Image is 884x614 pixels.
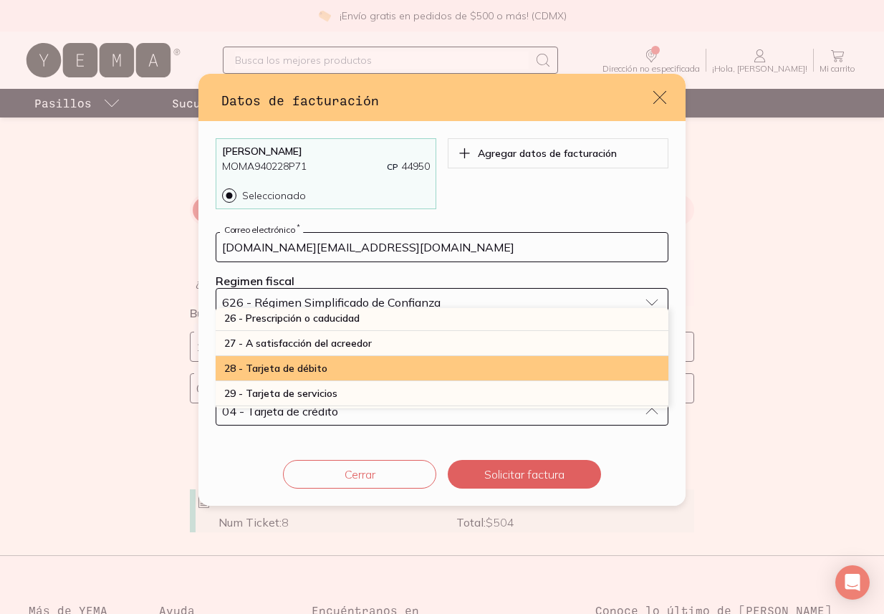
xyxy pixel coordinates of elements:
[224,312,360,325] span: 26 - Prescripción o caducidad
[387,161,398,172] span: CP
[448,460,601,489] button: Solicitar factura
[222,159,307,174] p: MOMA940228P71
[224,387,337,400] span: 29 - Tarjeta de servicios
[835,565,870,600] div: Open Intercom Messenger
[216,274,294,288] label: Regimen fiscal
[222,406,338,417] span: 04 - Tarjeta de crédito
[222,145,430,158] p: [PERSON_NAME]
[216,308,668,408] ul: 04 - Tarjeta de crédito
[198,74,686,506] div: default
[221,91,651,110] h3: Datos de facturación
[283,460,436,489] button: Cerrar
[224,362,327,375] span: 28 - Tarjeta de débito
[220,224,303,235] label: Correo electrónico
[478,147,617,160] p: Agregar datos de facturación
[387,159,430,174] p: 44950
[242,189,306,202] p: Seleccionado
[224,337,372,350] span: 27 - A satisfacción del acreedor
[222,297,441,308] span: 626 - Régimen Simplificado de Confianza
[216,397,668,426] button: 04 - Tarjeta de crédito
[216,288,668,317] button: 626 - Régimen Simplificado de Confianza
